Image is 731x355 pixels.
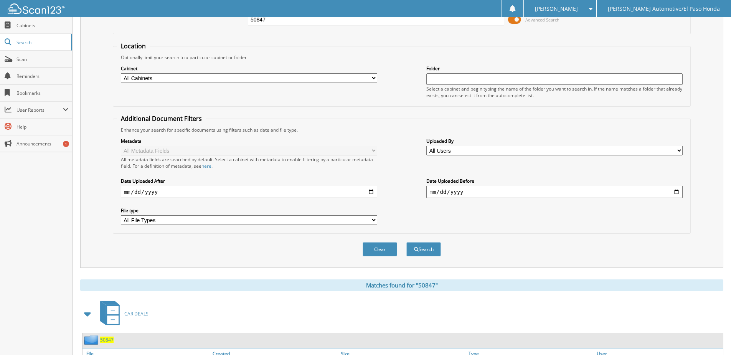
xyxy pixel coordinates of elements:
[426,178,683,184] label: Date Uploaded Before
[17,107,63,113] span: User Reports
[117,42,150,50] legend: Location
[406,242,441,256] button: Search
[117,114,206,123] legend: Additional Document Filters
[121,138,377,144] label: Metadata
[121,207,377,214] label: File type
[363,242,397,256] button: Clear
[124,310,149,317] span: CAR DEALS
[693,318,731,355] iframe: Chat Widget
[84,335,100,345] img: folder2.png
[426,186,683,198] input: end
[17,124,68,130] span: Help
[96,299,149,329] a: CAR DEALS
[426,86,683,99] div: Select a cabinet and begin typing the name of the folder you want to search in. If the name match...
[117,54,686,61] div: Optionally limit your search to a particular cabinet or folder
[121,65,377,72] label: Cabinet
[100,337,114,343] a: 50847
[80,279,723,291] div: Matches found for "50847"
[121,186,377,198] input: start
[535,7,578,11] span: [PERSON_NAME]
[17,56,68,63] span: Scan
[17,73,68,79] span: Reminders
[8,3,65,14] img: scan123-logo-white.svg
[426,138,683,144] label: Uploaded By
[17,39,67,46] span: Search
[121,156,377,169] div: All metadata fields are searched by default. Select a cabinet with metadata to enable filtering b...
[201,163,211,169] a: here
[525,17,559,23] span: Advanced Search
[17,140,68,147] span: Announcements
[17,90,68,96] span: Bookmarks
[63,141,69,147] div: 1
[121,178,377,184] label: Date Uploaded After
[426,65,683,72] label: Folder
[117,127,686,133] div: Enhance your search for specific documents using filters such as date and file type.
[608,7,720,11] span: [PERSON_NAME] Automotive/El Paso Honda
[17,22,68,29] span: Cabinets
